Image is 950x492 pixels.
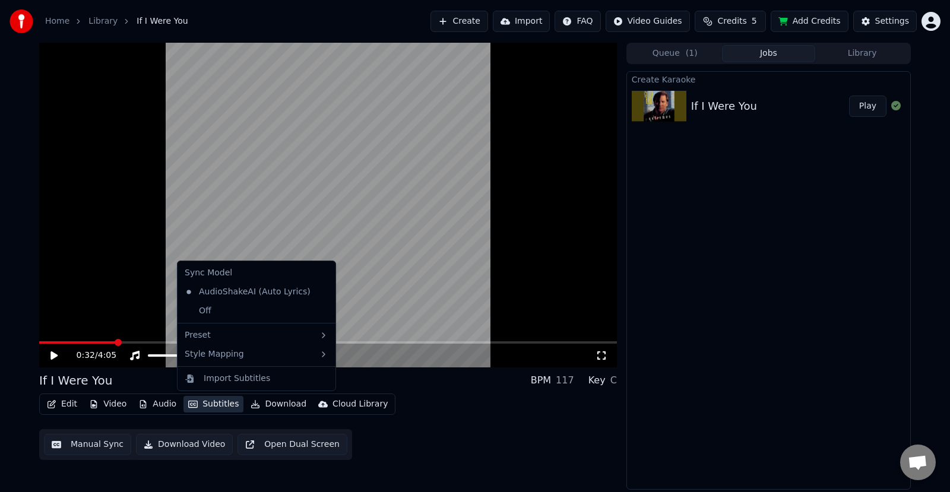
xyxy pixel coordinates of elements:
[134,396,181,412] button: Audio
[752,15,757,27] span: 5
[875,15,909,27] div: Settings
[722,45,816,62] button: Jobs
[180,301,333,320] div: Off
[204,373,270,385] div: Import Subtitles
[717,15,746,27] span: Credits
[45,15,69,27] a: Home
[815,45,909,62] button: Library
[180,264,333,282] div: Sync Model
[77,350,95,361] span: 0:32
[137,15,188,27] span: If I Were You
[691,98,757,115] div: If I Were You
[853,11,917,32] button: Settings
[493,11,550,32] button: Import
[606,11,690,32] button: Video Guides
[77,350,105,361] div: /
[900,445,936,480] div: Open chat
[42,396,82,412] button: Edit
[180,282,315,301] div: AudioShakeAI (Auto Lyrics)
[588,373,606,388] div: Key
[555,11,600,32] button: FAQ
[430,11,488,32] button: Create
[332,398,388,410] div: Cloud Library
[45,15,188,27] nav: breadcrumb
[771,11,848,32] button: Add Credits
[98,350,116,361] span: 4:05
[44,434,131,455] button: Manual Sync
[84,396,131,412] button: Video
[628,45,722,62] button: Queue
[237,434,347,455] button: Open Dual Screen
[556,373,574,388] div: 117
[39,372,112,389] div: If I Were You
[695,11,766,32] button: Credits5
[180,326,333,345] div: Preset
[531,373,551,388] div: BPM
[849,96,886,117] button: Play
[246,396,311,412] button: Download
[686,47,698,59] span: ( 1 )
[88,15,118,27] a: Library
[627,72,910,86] div: Create Karaoke
[136,434,233,455] button: Download Video
[610,373,617,388] div: C
[9,9,33,33] img: youka
[180,345,333,364] div: Style Mapping
[183,396,243,412] button: Subtitles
